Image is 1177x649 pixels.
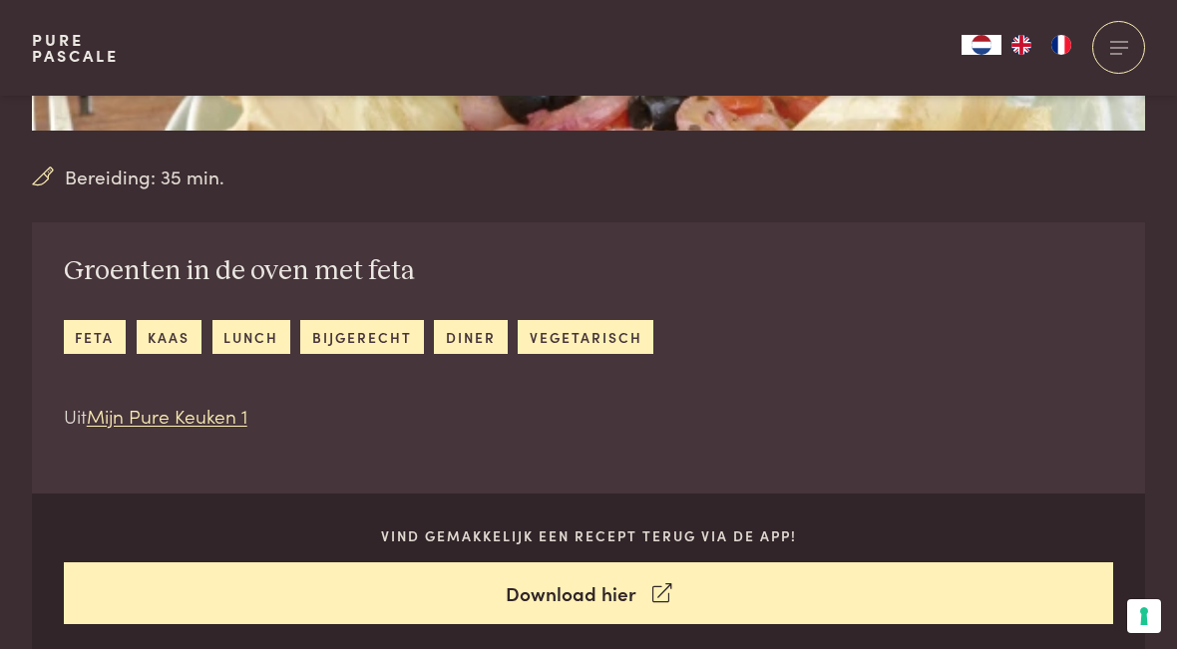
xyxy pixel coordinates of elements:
a: feta [64,320,126,353]
button: Uw voorkeuren voor toestemming voor trackingtechnologieën [1127,599,1161,633]
p: Uit [64,402,654,431]
a: vegetarisch [518,320,653,353]
a: diner [434,320,507,353]
span: Bereiding: 35 min. [65,162,224,191]
div: Language [962,35,1001,55]
a: Download hier [64,562,1114,625]
a: bijgerecht [300,320,423,353]
h2: Groenten in de oven met feta [64,254,654,289]
a: EN [1001,35,1041,55]
a: kaas [137,320,201,353]
p: Vind gemakkelijk een recept terug via de app! [64,525,1114,546]
a: Mijn Pure Keuken 1 [87,402,247,429]
a: NL [962,35,1001,55]
ul: Language list [1001,35,1081,55]
aside: Language selected: Nederlands [962,35,1081,55]
a: PurePascale [32,32,119,64]
a: lunch [212,320,290,353]
a: FR [1041,35,1081,55]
